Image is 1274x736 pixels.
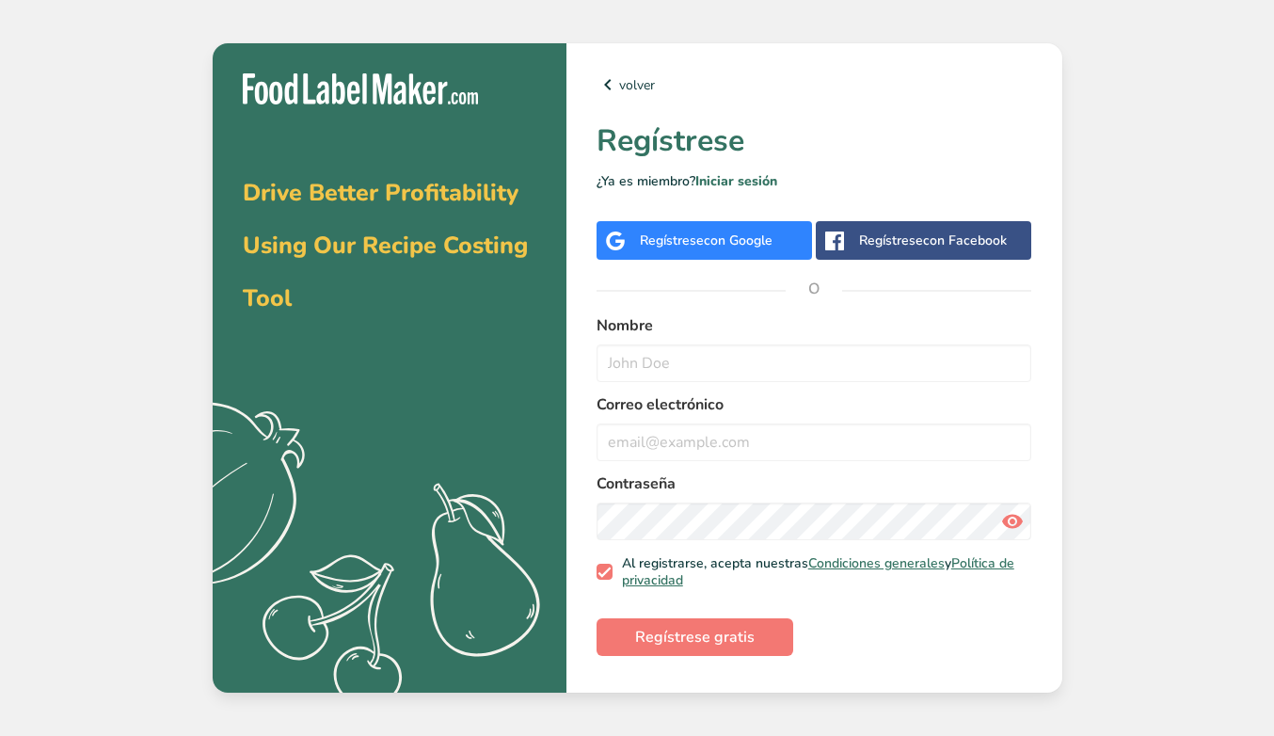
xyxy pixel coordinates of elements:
input: email@example.com [597,424,1032,461]
label: Nombre [597,314,1032,337]
div: Regístrese [640,231,772,250]
a: Condiciones generales [808,554,945,572]
span: Al registrarse, acepta nuestras y [613,555,1025,588]
label: Contraseña [597,472,1032,495]
span: Drive Better Profitability Using Our Recipe Costing Tool [243,177,528,314]
span: Regístrese gratis [635,626,755,648]
p: ¿Ya es miembro? [597,171,1032,191]
a: Iniciar sesión [695,172,777,190]
a: Política de privacidad [622,554,1014,589]
a: volver [597,73,1032,96]
div: Regístrese [859,231,1007,250]
span: O [786,261,842,317]
label: Correo electrónico [597,393,1032,416]
button: Regístrese gratis [597,618,793,656]
span: con Google [704,232,772,249]
span: con Facebook [923,232,1007,249]
h1: Regístrese [597,119,1032,164]
input: John Doe [597,344,1032,382]
img: Food Label Maker [243,73,478,104]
